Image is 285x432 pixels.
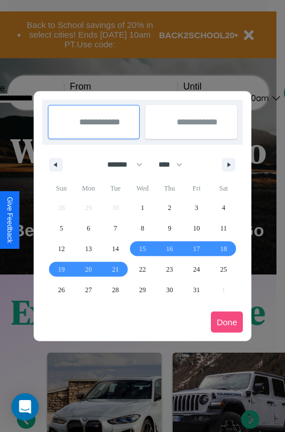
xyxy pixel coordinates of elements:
[48,179,75,197] span: Sun
[58,280,65,300] span: 26
[102,218,129,239] button: 7
[6,197,14,243] div: Give Feedback
[129,197,156,218] button: 1
[168,197,171,218] span: 2
[85,259,92,280] span: 20
[183,218,210,239] button: 10
[168,218,171,239] span: 9
[129,179,156,197] span: Wed
[60,218,63,239] span: 5
[48,259,75,280] button: 19
[156,259,183,280] button: 23
[112,280,119,300] span: 28
[193,259,200,280] span: 24
[156,197,183,218] button: 2
[193,280,200,300] span: 31
[75,280,101,300] button: 27
[48,280,75,300] button: 26
[220,259,227,280] span: 25
[210,218,237,239] button: 11
[102,259,129,280] button: 21
[210,239,237,259] button: 18
[166,239,173,259] span: 16
[183,239,210,259] button: 17
[112,259,119,280] span: 21
[183,197,210,218] button: 3
[166,280,173,300] span: 30
[11,393,39,421] div: Open Intercom Messenger
[139,259,146,280] span: 22
[112,239,119,259] span: 14
[48,239,75,259] button: 12
[139,280,146,300] span: 29
[129,218,156,239] button: 8
[193,239,200,259] span: 17
[156,218,183,239] button: 9
[75,218,101,239] button: 6
[85,239,92,259] span: 13
[210,179,237,197] span: Sat
[156,280,183,300] button: 30
[210,259,237,280] button: 25
[139,239,146,259] span: 15
[183,280,210,300] button: 31
[75,259,101,280] button: 20
[211,312,243,333] button: Done
[114,218,117,239] span: 7
[129,259,156,280] button: 22
[87,218,90,239] span: 6
[183,179,210,197] span: Fri
[141,218,144,239] span: 8
[75,179,101,197] span: Mon
[48,218,75,239] button: 5
[220,218,227,239] span: 11
[222,197,225,218] span: 4
[195,197,198,218] span: 3
[210,197,237,218] button: 4
[102,179,129,197] span: Tue
[85,280,92,300] span: 27
[102,280,129,300] button: 28
[141,197,144,218] span: 1
[183,259,210,280] button: 24
[102,239,129,259] button: 14
[193,218,200,239] span: 10
[129,280,156,300] button: 29
[75,239,101,259] button: 13
[129,239,156,259] button: 15
[58,239,65,259] span: 12
[58,259,65,280] span: 19
[156,179,183,197] span: Thu
[166,259,173,280] span: 23
[220,239,227,259] span: 18
[156,239,183,259] button: 16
